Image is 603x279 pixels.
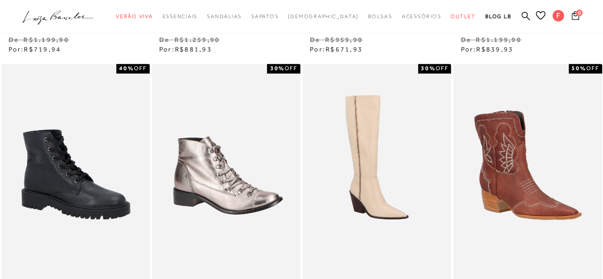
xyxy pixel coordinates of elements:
span: Verão Viva [116,13,153,19]
span: R$839,93 [476,45,513,53]
span: OFF [586,65,599,72]
a: categoryNavScreenReaderText [116,8,153,25]
strong: 30% [421,65,436,72]
strong: 30% [270,65,285,72]
span: R$719,94 [24,45,61,53]
small: De [310,36,320,43]
span: BLOG LB [485,13,511,19]
small: De [159,36,169,43]
small: De [9,36,19,43]
span: Outlet [450,13,476,19]
a: noSubCategoriesText [288,8,358,25]
span: R$881,93 [175,45,212,53]
span: Essenciais [163,13,198,19]
span: F [552,10,564,21]
span: Bolsas [368,13,392,19]
a: categoryNavScreenReaderText [402,8,441,25]
span: Por: [9,45,61,53]
span: Sapatos [251,13,278,19]
span: R$671,93 [326,45,363,53]
button: 0 [569,10,582,23]
span: OFF [285,65,297,72]
span: OFF [435,65,448,72]
span: Por: [310,45,363,53]
button: F [548,10,569,24]
a: BLOG LB [485,8,511,25]
small: R$1.259,90 [174,36,220,43]
strong: 40% [119,65,134,72]
span: OFF [134,65,147,72]
a: categoryNavScreenReaderText [207,8,242,25]
small: R$1.199,90 [23,36,69,43]
a: categoryNavScreenReaderText [368,8,392,25]
a: categoryNavScreenReaderText [163,8,198,25]
a: categoryNavScreenReaderText [450,8,476,25]
small: De [460,36,470,43]
span: Acessórios [402,13,441,19]
span: Sandálias [207,13,242,19]
span: 0 [576,10,583,16]
span: [DEMOGRAPHIC_DATA] [288,13,358,19]
small: R$959,90 [325,36,363,43]
strong: 50% [572,65,586,72]
a: categoryNavScreenReaderText [251,8,278,25]
span: Por: [159,45,212,53]
small: R$1.199,90 [476,36,521,43]
span: Por: [460,45,513,53]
